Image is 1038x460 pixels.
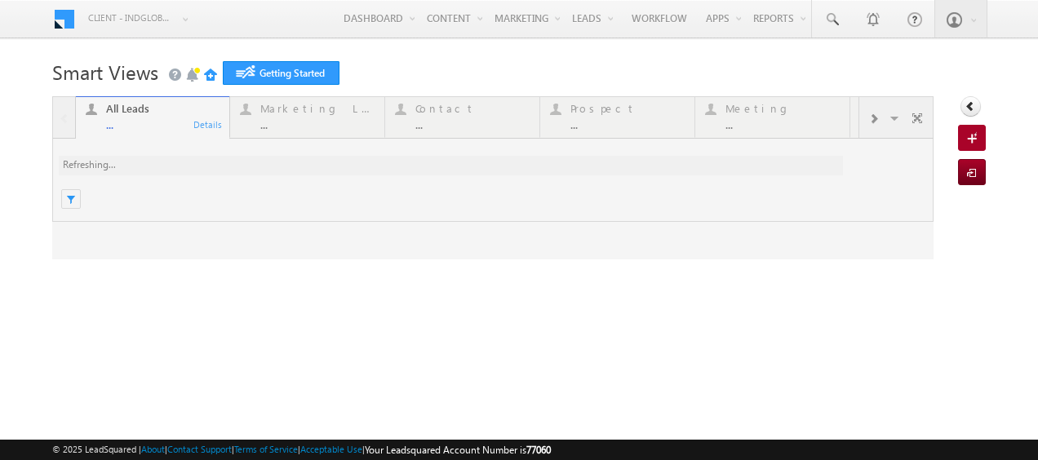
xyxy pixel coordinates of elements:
[234,444,298,454] a: Terms of Service
[167,444,232,454] a: Contact Support
[52,59,158,85] span: Smart Views
[88,10,174,26] span: Client - indglobal1 (77060)
[141,444,165,454] a: About
[526,444,551,456] span: 77060
[223,61,339,85] a: Getting Started
[300,444,362,454] a: Acceptable Use
[52,442,551,458] span: © 2025 LeadSquared | | | | |
[365,444,551,456] span: Your Leadsquared Account Number is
